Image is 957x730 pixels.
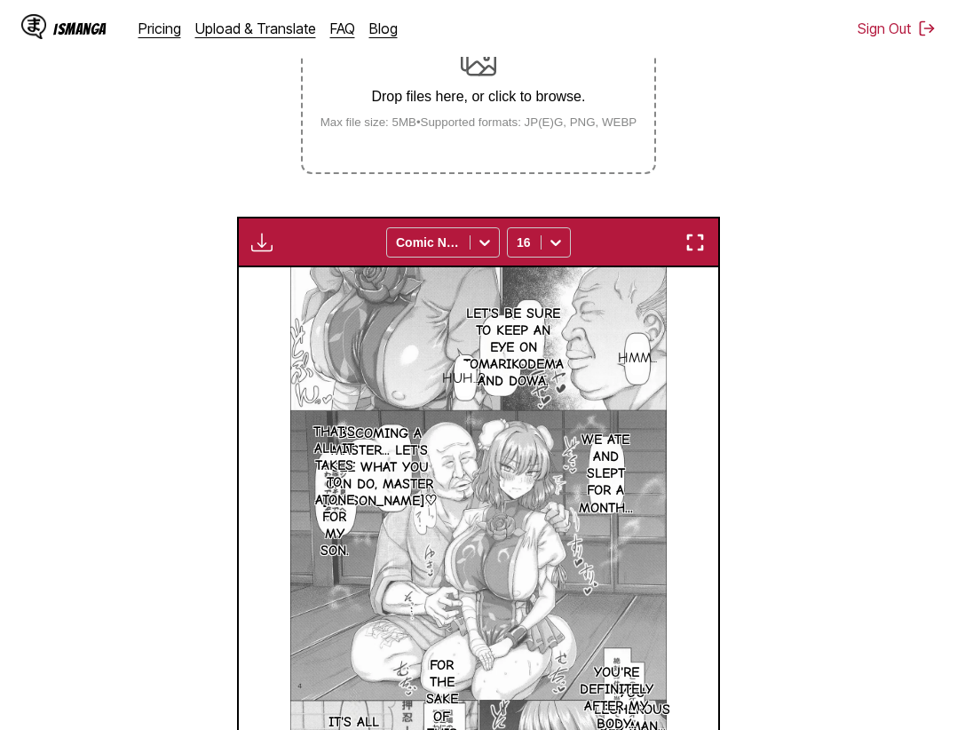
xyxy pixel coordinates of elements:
small: Max file size: 5MB • Supported formats: JP(E)G, PNG, WEBP [306,115,652,129]
img: Enter fullscreen [684,232,706,253]
a: FAQ [330,20,355,37]
a: Blog [369,20,398,37]
p: Let's be sure to keep an eye on Tomarikodema and Dowa. [460,302,567,394]
p: Hmm... [614,346,660,370]
p: Huh...? [439,367,489,391]
p: That's all it takes to atone for my son. [310,420,359,564]
button: Sign Out [858,20,936,37]
img: Download translated images [251,232,273,253]
p: Becoming a master... Let's see what you can do, Master [PERSON_NAME]♡ [319,422,440,514]
a: IsManga LogoIsManga [21,14,138,43]
a: Upload & Translate [195,20,316,37]
a: Pricing [138,20,181,37]
div: IsManga [53,20,107,37]
img: IsManga Logo [21,14,46,39]
img: Sign out [918,20,936,37]
p: We ate and slept for a month... [575,428,637,520]
p: Drop files here, or click to browse. [306,89,652,105]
